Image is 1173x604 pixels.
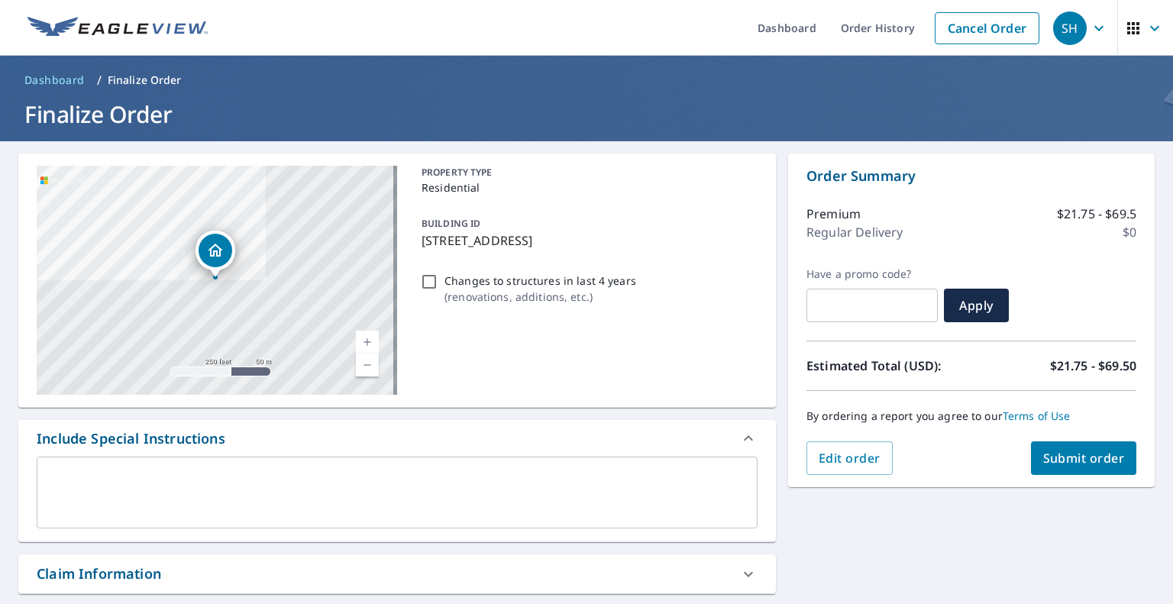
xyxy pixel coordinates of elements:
[18,420,776,457] div: Include Special Instructions
[1050,357,1136,375] p: $21.75 - $69.50
[1057,205,1136,223] p: $21.75 - $69.5
[27,17,208,40] img: EV Logo
[37,428,225,449] div: Include Special Instructions
[97,71,102,89] li: /
[18,68,1155,92] nav: breadcrumb
[444,273,636,289] p: Changes to structures in last 4 years
[422,166,751,179] p: PROPERTY TYPE
[18,99,1155,130] h1: Finalize Order
[18,68,91,92] a: Dashboard
[356,354,379,376] a: Current Level 17, Zoom Out
[108,73,182,88] p: Finalize Order
[806,357,971,375] p: Estimated Total (USD):
[1031,441,1137,475] button: Submit order
[806,205,861,223] p: Premium
[1043,450,1125,467] span: Submit order
[37,564,161,584] div: Claim Information
[806,223,903,241] p: Regular Delivery
[806,267,938,281] label: Have a promo code?
[935,12,1039,44] a: Cancel Order
[356,331,379,354] a: Current Level 17, Zoom In
[819,450,881,467] span: Edit order
[806,166,1136,186] p: Order Summary
[1123,223,1136,241] p: $0
[956,297,997,314] span: Apply
[1053,11,1087,45] div: SH
[806,441,893,475] button: Edit order
[444,289,636,305] p: ( renovations, additions, etc. )
[195,231,235,278] div: Dropped pin, building 1, Residential property, 2678 Paddock Park Dr Thompsons Station, TN 37179
[1003,409,1071,423] a: Terms of Use
[944,289,1009,322] button: Apply
[422,179,751,195] p: Residential
[422,217,480,230] p: BUILDING ID
[24,73,85,88] span: Dashboard
[422,231,751,250] p: [STREET_ADDRESS]
[806,409,1136,423] p: By ordering a report you agree to our
[18,554,776,593] div: Claim Information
